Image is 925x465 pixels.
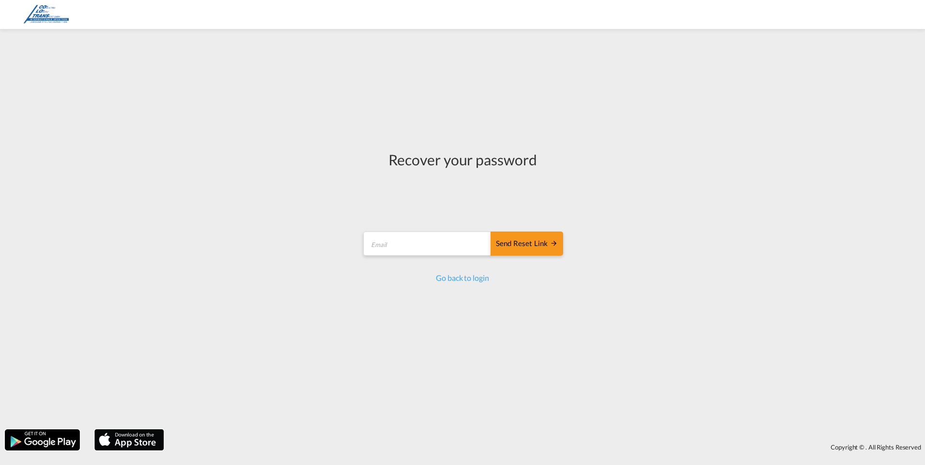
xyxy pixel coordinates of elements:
[496,238,558,249] div: Send reset link
[169,439,925,455] div: Copyright © . All Rights Reserved
[15,4,80,26] img: f04a3d10673c11ed8b410b39241415e1.png
[363,232,492,256] input: Email
[491,232,563,256] button: SEND RESET LINK
[436,273,489,282] a: Go back to login
[389,179,536,217] iframe: reCAPTCHA
[362,149,563,170] div: Recover your password
[550,239,558,247] md-icon: icon-arrow-right
[93,428,165,451] img: apple.png
[4,428,81,451] img: google.png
